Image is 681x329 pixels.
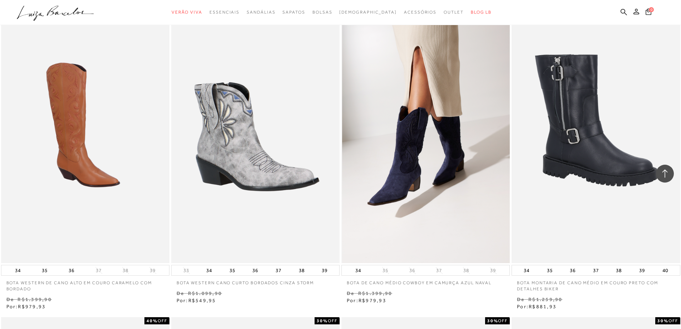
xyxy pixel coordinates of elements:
[320,265,330,275] button: 39
[461,267,471,274] button: 38
[517,304,557,309] span: Por:
[172,6,202,19] a: categoryNavScreenReaderText
[342,10,510,263] img: BOTA DE CANO MÉDIO COWBOY EM CAMURÇA AZUL NAVAL
[13,265,23,275] button: 34
[488,267,498,274] button: 39
[312,6,332,19] a: categoryNavScreenReaderText
[172,11,339,262] img: BOTA WESTERN CANO CURTO BORDADOS CINZA STORM
[209,6,240,19] a: categoryNavScreenReaderText
[209,10,240,15] span: Essenciais
[522,265,532,275] button: 34
[297,265,307,275] button: 38
[444,6,464,19] a: categoryNavScreenReaderText
[328,318,337,323] span: OFF
[404,6,436,19] a: categoryNavScreenReaderText
[347,297,386,303] span: Por:
[177,290,184,296] small: De
[649,7,654,12] span: 0
[2,11,169,262] a: BOTA WESTERN DE CANO ALTO EM COURO CARAMELO COM BORDADO BOTA WESTERN DE CANO ALTO EM COURO CARAME...
[657,318,668,323] strong: 30%
[358,290,392,296] small: R$1.399,90
[18,296,51,302] small: R$1.399,90
[227,265,237,275] button: 35
[312,10,332,15] span: Bolsas
[120,267,130,274] button: 38
[517,296,524,302] small: De
[171,276,340,286] a: BOTA WESTERN CANO CURTO BORDADOS CINZA STORM
[643,8,653,18] button: 0
[434,267,444,274] button: 37
[353,265,363,275] button: 34
[247,6,275,19] a: categoryNavScreenReaderText
[188,290,222,296] small: R$1.099,90
[444,10,464,15] span: Outlet
[512,11,679,262] img: BOTA MONTARIA DE CANO MÉDIO EM COURO PRETO COM DETALHES BIKER
[342,11,509,262] a: BOTA DE CANO MÉDIO COWBOY EM CAMURÇA AZUL NAVAL
[18,304,46,309] span: R$979,93
[172,11,339,262] a: BOTA WESTERN CANO CURTO BORDADOS CINZA STORM BOTA WESTERN CANO CURTO BORDADOS CINZA STORM
[591,265,601,275] button: 37
[529,304,557,309] span: R$881,93
[273,265,283,275] button: 37
[614,265,624,275] button: 38
[545,265,555,275] button: 35
[341,276,510,286] a: BOTA DE CANO MÉDIO COWBOY EM CAMURÇA AZUL NAVAL
[282,10,305,15] span: Sapatos
[339,10,397,15] span: [DEMOGRAPHIC_DATA]
[181,267,191,274] button: 33
[407,267,417,274] button: 36
[339,6,397,19] a: noSubCategoriesText
[471,6,492,19] a: BLOG LB
[347,290,354,296] small: De
[1,276,169,292] a: BOTA WESTERN DE CANO ALTO EM COURO CARAMELO COM BORDADO
[498,318,508,323] span: OFF
[660,265,670,275] button: 40
[6,296,14,302] small: De
[568,265,578,275] button: 36
[204,265,214,275] button: 34
[40,265,50,275] button: 35
[471,10,492,15] span: BLOG LB
[380,267,390,274] button: 35
[512,276,680,292] a: BOTA MONTARIA DE CANO MÉDIO EM COURO PRETO COM DETALHES BIKER
[172,10,202,15] span: Verão Viva
[247,10,275,15] span: Sandálias
[487,318,498,323] strong: 30%
[6,304,46,309] span: Por:
[148,267,158,274] button: 39
[177,297,216,303] span: Por:
[528,296,562,302] small: R$1.259,90
[282,6,305,19] a: categoryNavScreenReaderText
[158,318,167,323] span: OFF
[250,265,260,275] button: 36
[317,318,328,323] strong: 30%
[512,11,679,262] a: BOTA MONTARIA DE CANO MÉDIO EM COURO PRETO COM DETALHES BIKER BOTA MONTARIA DE CANO MÉDIO EM COUR...
[66,265,77,275] button: 36
[94,267,104,274] button: 37
[188,297,216,303] span: R$549,95
[359,297,386,303] span: R$979,93
[404,10,436,15] span: Acessórios
[668,318,678,323] span: OFF
[2,11,169,262] img: BOTA WESTERN DE CANO ALTO EM COURO CARAMELO COM BORDADO
[147,318,158,323] strong: 40%
[637,265,647,275] button: 39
